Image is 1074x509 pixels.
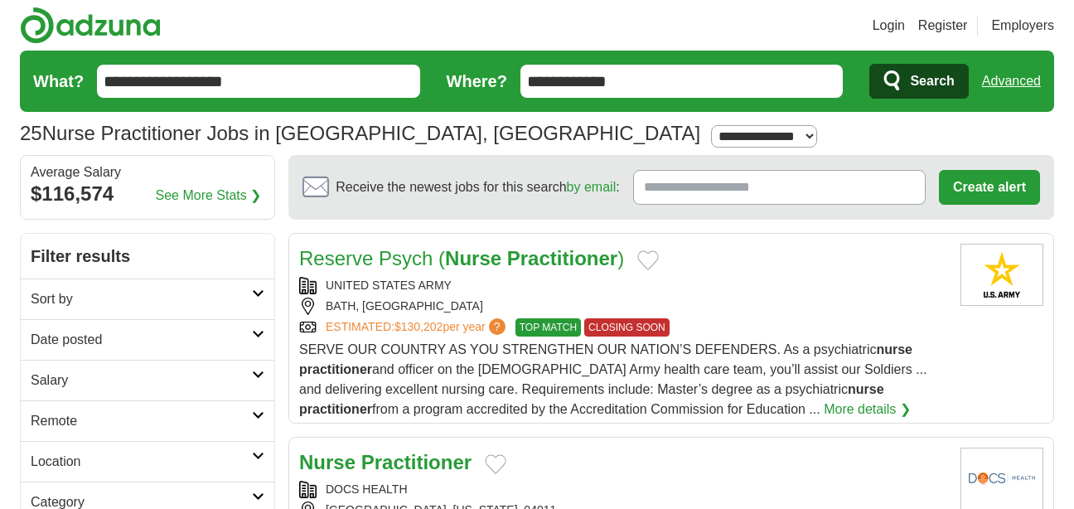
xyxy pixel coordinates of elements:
button: Add to favorite jobs [485,454,506,474]
strong: Practitioner [361,451,472,473]
span: 25 [20,119,42,148]
h2: Filter results [21,234,274,279]
strong: Nurse [445,247,501,269]
a: DOCS HEALTH [326,482,408,496]
a: Nurse Practitioner [299,451,472,473]
img: United States Army logo [960,244,1043,306]
span: $130,202 [394,320,443,333]
button: Create alert [939,170,1040,205]
span: TOP MATCH [515,318,581,337]
h2: Date posted [31,330,252,350]
label: What? [33,69,84,94]
label: Where? [447,69,507,94]
h2: Salary [31,371,252,390]
a: ESTIMATED:$130,202per year? [326,318,509,337]
h2: Sort by [31,289,252,309]
div: BATH, [GEOGRAPHIC_DATA] [299,298,947,315]
span: Search [910,65,954,98]
a: by email [567,180,617,194]
span: Receive the newest jobs for this search : [336,177,619,197]
a: Register [918,16,968,36]
div: $116,574 [31,179,264,209]
h1: Nurse Practitioner Jobs in [GEOGRAPHIC_DATA], [GEOGRAPHIC_DATA] [20,122,700,144]
a: Location [21,441,274,482]
strong: Practitioner [507,247,617,269]
strong: nurse [848,382,884,396]
a: Reserve Psych (Nurse Practitioner) [299,247,624,269]
span: ? [489,318,506,335]
a: Advanced [982,65,1041,98]
button: Add to favorite jobs [637,250,659,270]
span: SERVE OUR COUNTRY AS YOU STRENGTHEN OUR NATION’S DEFENDERS. As a psychiatric and officer on the [... [299,342,927,416]
a: Remote [21,400,274,441]
a: See More Stats ❯ [156,186,262,206]
a: UNITED STATES ARMY [326,279,452,292]
button: Search [869,64,968,99]
div: Average Salary [31,166,264,179]
strong: practitioner [299,402,372,416]
strong: Nurse [299,451,356,473]
h2: Location [31,452,252,472]
strong: practitioner [299,362,372,376]
a: Login [873,16,905,36]
img: Adzuna logo [20,7,161,44]
strong: nurse [876,342,912,356]
a: Employers [991,16,1054,36]
a: More details ❯ [824,400,911,419]
a: Date posted [21,319,274,360]
a: Sort by [21,279,274,319]
h2: Remote [31,411,252,431]
a: Salary [21,360,274,400]
span: CLOSING SOON [584,318,670,337]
